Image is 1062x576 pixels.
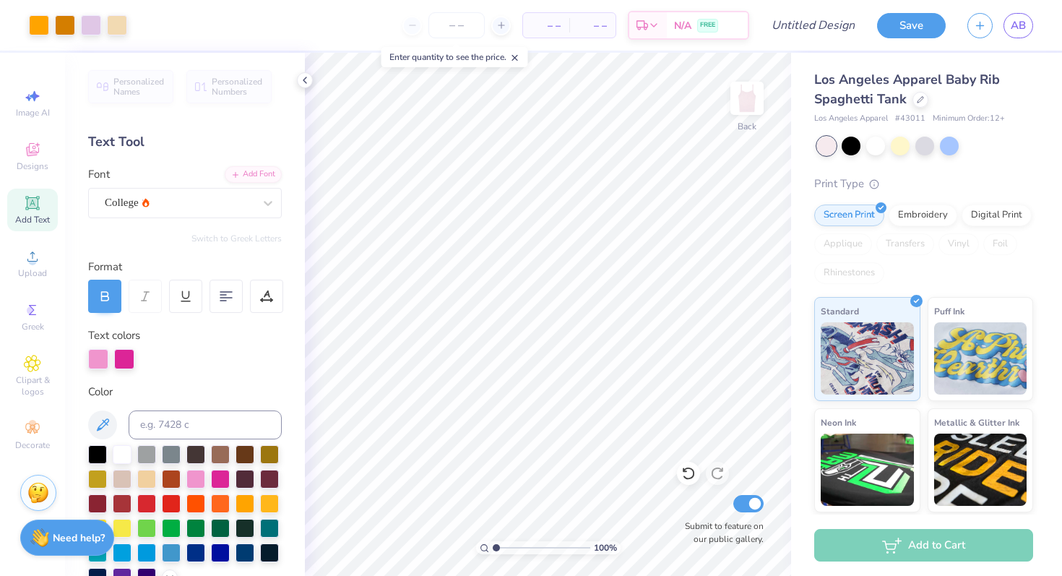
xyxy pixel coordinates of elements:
[18,267,47,279] span: Upload
[677,520,764,546] label: Submit to feature on our public gallery.
[1003,13,1033,38] a: AB
[381,47,528,67] div: Enter quantity to see the price.
[225,166,282,183] div: Add Font
[821,322,914,395] img: Standard
[7,374,58,397] span: Clipart & logos
[88,327,140,344] label: Text colors
[428,12,485,38] input: – –
[88,259,283,275] div: Format
[983,233,1017,255] div: Foil
[700,20,715,30] span: FREE
[674,18,691,33] span: N/A
[578,18,607,33] span: – –
[22,321,44,332] span: Greek
[17,160,48,172] span: Designs
[821,415,856,430] span: Neon Ink
[88,384,282,400] div: Color
[15,439,50,451] span: Decorate
[88,166,110,183] label: Font
[889,205,957,226] div: Embroidery
[113,77,165,97] span: Personalized Names
[738,120,756,133] div: Back
[814,71,1000,108] span: Los Angeles Apparel Baby Rib Spaghetti Tank
[16,107,50,119] span: Image AI
[814,262,884,284] div: Rhinestones
[934,434,1027,506] img: Metallic & Glitter Ink
[876,233,934,255] div: Transfers
[933,113,1005,125] span: Minimum Order: 12 +
[814,205,884,226] div: Screen Print
[191,233,282,244] button: Switch to Greek Letters
[962,205,1032,226] div: Digital Print
[760,11,866,40] input: Untitled Design
[88,132,282,152] div: Text Tool
[15,214,50,225] span: Add Text
[814,113,888,125] span: Los Angeles Apparel
[821,304,859,319] span: Standard
[53,531,105,545] strong: Need help?
[594,541,617,554] span: 100 %
[821,434,914,506] img: Neon Ink
[129,410,282,439] input: e.g. 7428 c
[814,176,1033,192] div: Print Type
[934,322,1027,395] img: Puff Ink
[733,84,761,113] img: Back
[934,415,1019,430] span: Metallic & Glitter Ink
[877,13,946,38] button: Save
[1011,17,1026,34] span: AB
[814,233,872,255] div: Applique
[212,77,263,97] span: Personalized Numbers
[532,18,561,33] span: – –
[938,233,979,255] div: Vinyl
[934,304,964,319] span: Puff Ink
[895,113,925,125] span: # 43011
